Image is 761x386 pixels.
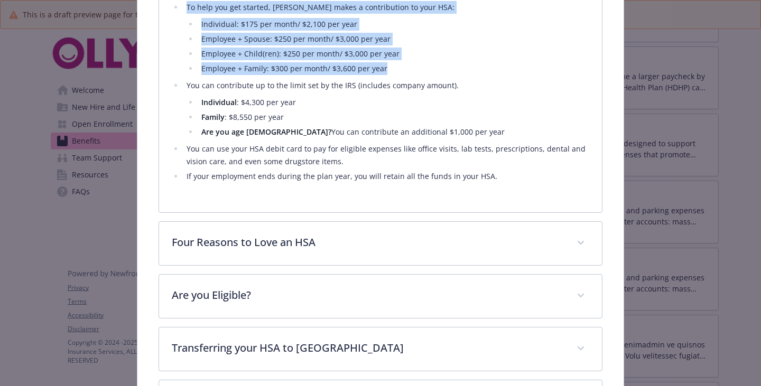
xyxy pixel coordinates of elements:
[198,18,589,31] li: Individual: $175 per month/ $2,100 per year
[159,222,602,265] div: Four Reasons to Love an HSA
[183,79,589,138] li: You can contribute up to the limit set by the IRS (includes company amount).
[201,127,331,137] strong: Are you age [DEMOGRAPHIC_DATA]?
[183,170,589,183] li: If your employment ends during the plan year, you will retain all the funds in your HSA.
[198,126,589,138] li: You can contribute an additional $1,000 per year
[159,327,602,371] div: Transferring your HSA to [GEOGRAPHIC_DATA]
[201,97,237,107] strong: Individual
[198,62,589,75] li: Employee + Family: $300 per month/ $3,600 per year
[172,287,564,303] p: Are you Eligible?
[172,234,564,250] p: Four Reasons to Love an HSA
[183,143,589,168] li: You can use your HSA debit card to pay for eligible expenses like office visits, lab tests, presc...
[172,340,564,356] p: Transferring your HSA to [GEOGRAPHIC_DATA]
[198,48,589,60] li: Employee + Child(ren): $250 per month/ $3,000 per year
[198,33,589,45] li: Employee + Spouse: $250 per month/ $3,000 per year
[159,275,602,318] div: Are you Eligible?
[198,111,589,124] li: : $8,550 per year
[201,112,225,122] strong: Family
[198,96,589,109] li: : $4,300 per year
[183,1,589,75] li: To help you get started, [PERSON_NAME] makes a contribution to your HSA:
